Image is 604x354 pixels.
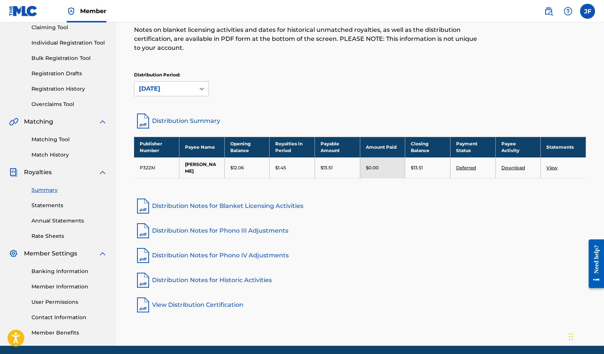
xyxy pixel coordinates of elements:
a: Rate Sheets [31,232,107,240]
img: pdf [134,222,152,240]
img: MLC Logo [9,6,38,16]
th: Statements [541,137,586,157]
span: Member [80,7,106,15]
a: Banking Information [31,267,107,275]
p: $13.51 [411,164,423,171]
a: View Distribution Certification [134,296,586,314]
a: Distribution Notes for Blanket Licensing Activities [134,197,586,215]
th: Payable Amount [315,137,360,157]
a: Matching Tool [31,136,107,143]
th: Amount Paid [360,137,405,157]
a: Annual Statements [31,217,107,225]
th: Payee Name [179,137,225,157]
img: pdf [134,271,152,289]
td: [PERSON_NAME] [179,157,225,178]
img: help [564,7,573,16]
th: Closing Balance [405,137,450,157]
img: pdf [134,246,152,264]
th: Opening Balance [224,137,270,157]
div: Help [561,4,576,19]
p: $1.45 [275,164,286,171]
img: expand [98,117,107,126]
a: Registration History [31,85,107,93]
img: distribution-summary-pdf [134,112,152,130]
a: Overclaims Tool [31,100,107,108]
div: Drag [569,326,573,348]
a: Statements [31,202,107,209]
img: Member Settings [9,249,18,258]
p: $0.00 [366,164,379,171]
img: search [544,7,553,16]
img: pdf [134,296,152,314]
a: Match History [31,151,107,159]
a: Distribution Notes for Phono III Adjustments [134,222,586,240]
iframe: Chat Widget [567,318,604,354]
img: pdf [134,197,152,215]
th: Payment Status [450,137,495,157]
a: Member Information [31,283,107,291]
div: [DATE] [139,84,191,93]
a: Registration Drafts [31,70,107,78]
a: Deferred [456,165,476,170]
img: expand [98,249,107,258]
div: User Menu [580,4,595,19]
th: Publisher Number [134,137,179,157]
a: User Permissions [31,298,107,306]
img: expand [98,168,107,177]
a: Individual Registration Tool [31,39,107,47]
a: Contact Information [31,314,107,321]
a: Summary [31,186,107,194]
a: Distribution Notes for Historic Activities [134,271,586,289]
a: Member Benefits [31,329,107,337]
img: Royalties [9,168,18,177]
iframe: Resource Center [583,232,604,296]
span: Royalties [24,168,52,177]
a: Download [501,165,525,170]
img: Top Rightsholder [67,7,76,16]
th: Royalties in Period [270,137,315,157]
a: Public Search [541,4,556,19]
a: View [546,165,558,170]
a: Distribution Summary [134,112,586,130]
p: Notes on blanket licensing activities and dates for historical unmatched royalties, as well as th... [134,25,482,52]
th: Payee Activity [495,137,541,157]
p: $12.06 [230,164,244,171]
a: Bulk Registration Tool [31,54,107,62]
td: P322XI [134,157,179,178]
a: Distribution Notes for Phono IV Adjustments [134,246,586,264]
p: $13.51 [321,164,333,171]
img: Matching [9,117,18,126]
p: Distribution Period: [134,72,209,78]
span: Member Settings [24,249,77,258]
span: Matching [24,117,53,126]
a: Claiming Tool [31,24,107,31]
